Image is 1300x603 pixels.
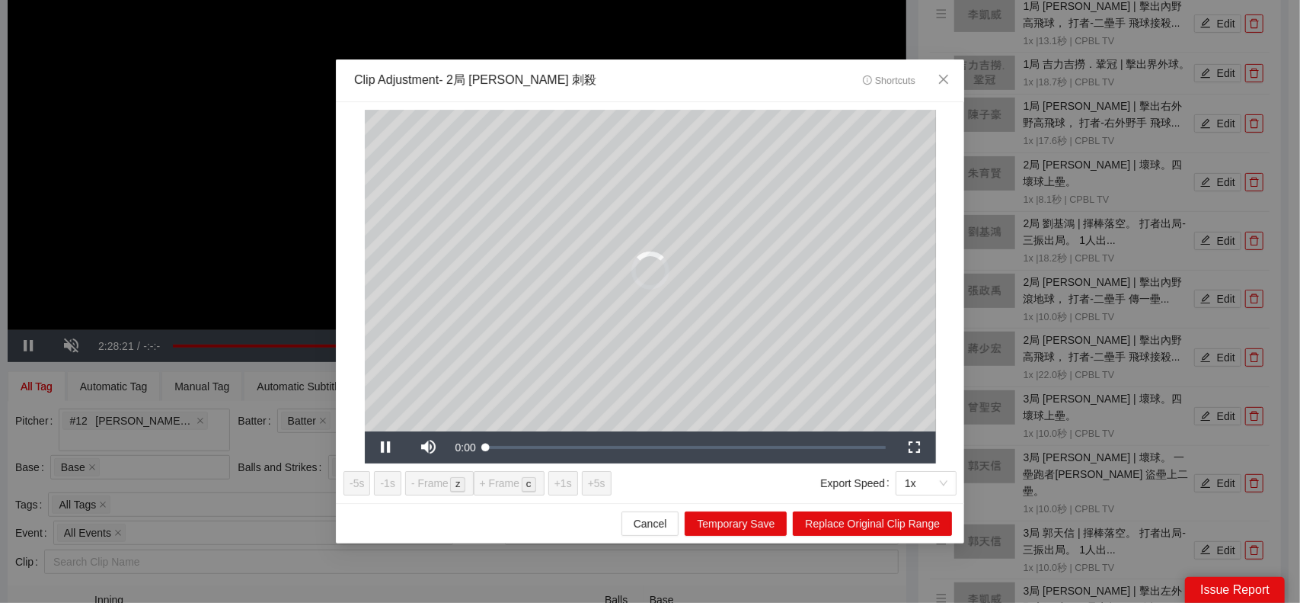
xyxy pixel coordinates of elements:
[343,471,370,496] button: -5s
[905,472,947,495] span: 1x
[1185,577,1285,603] div: Issue Report
[937,73,950,85] span: close
[374,471,401,496] button: -1s
[685,512,787,536] button: Temporary Save
[893,431,936,463] button: Fullscreen
[793,512,952,536] button: Replace Original Clip Range
[805,515,940,532] span: Replace Original Clip Range
[365,431,407,463] button: Pause
[582,471,612,496] button: +5s
[407,431,450,463] button: Mute
[486,446,886,449] div: Progress Bar
[548,471,578,496] button: +1s
[863,75,873,85] span: info-circle
[863,75,915,86] span: Shortcuts
[697,515,775,532] span: Temporary Save
[634,515,667,532] span: Cancel
[474,471,545,496] button: + Framec
[354,72,596,89] div: Clip Adjustment - 2局 [PERSON_NAME] 刺殺
[455,441,476,454] span: 0:00
[365,110,936,431] div: Video Player
[923,59,964,101] button: Close
[405,471,474,496] button: - Framez
[621,512,679,536] button: Cancel
[820,471,896,496] label: Export Speed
